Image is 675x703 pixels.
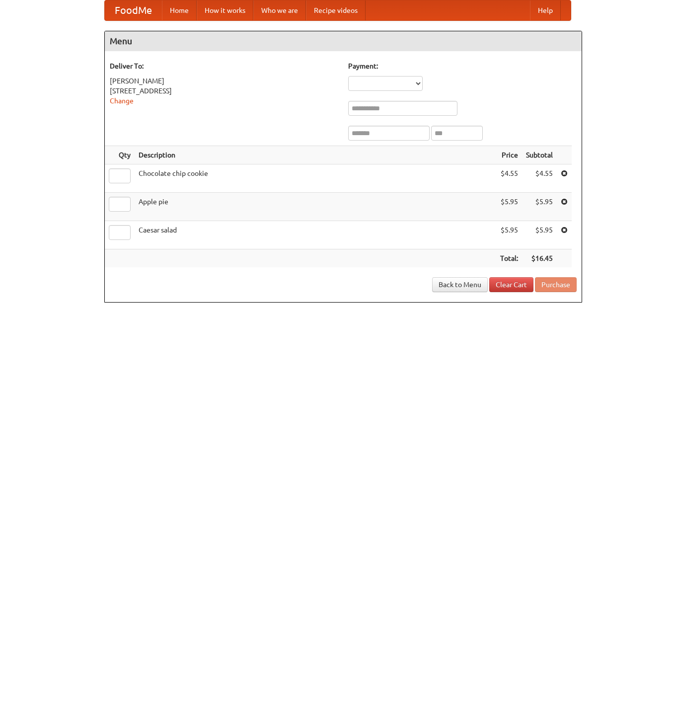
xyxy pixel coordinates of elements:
[522,221,557,249] td: $5.95
[522,164,557,193] td: $4.55
[162,0,197,20] a: Home
[348,61,577,71] h5: Payment:
[253,0,306,20] a: Who we are
[110,86,338,96] div: [STREET_ADDRESS]
[105,146,135,164] th: Qty
[306,0,366,20] a: Recipe videos
[105,31,582,51] h4: Menu
[496,193,522,221] td: $5.95
[135,164,496,193] td: Chocolate chip cookie
[535,277,577,292] button: Purchase
[522,193,557,221] td: $5.95
[135,146,496,164] th: Description
[197,0,253,20] a: How it works
[489,277,533,292] a: Clear Cart
[105,0,162,20] a: FoodMe
[496,146,522,164] th: Price
[522,146,557,164] th: Subtotal
[135,221,496,249] td: Caesar salad
[135,193,496,221] td: Apple pie
[496,249,522,268] th: Total:
[110,76,338,86] div: [PERSON_NAME]
[496,164,522,193] td: $4.55
[110,97,134,105] a: Change
[496,221,522,249] td: $5.95
[110,61,338,71] h5: Deliver To:
[522,249,557,268] th: $16.45
[432,277,488,292] a: Back to Menu
[530,0,561,20] a: Help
